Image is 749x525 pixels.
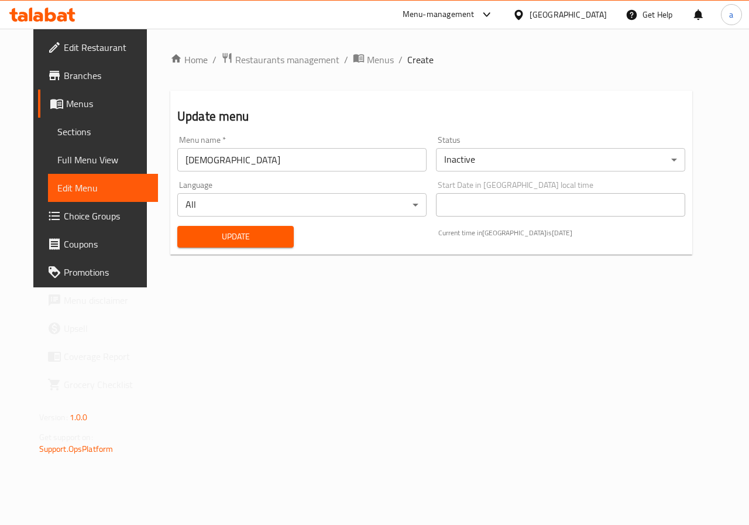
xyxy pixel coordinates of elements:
span: Promotions [64,265,149,279]
span: Edit Menu [57,181,149,195]
span: a [729,8,733,21]
span: Branches [64,68,149,83]
a: Menu disclaimer [38,286,159,314]
a: Edit Restaurant [38,33,159,61]
span: Grocery Checklist [64,378,149,392]
a: Branches [38,61,159,90]
p: Current time in [GEOGRAPHIC_DATA] is [DATE] [438,228,685,238]
span: Menus [66,97,149,111]
span: Full Menu View [57,153,149,167]
li: / [344,53,348,67]
span: Version: [39,410,68,425]
div: All [177,193,427,217]
li: / [212,53,217,67]
a: Edit Menu [48,174,159,202]
span: Sections [57,125,149,139]
span: Coverage Report [64,349,149,363]
nav: breadcrumb [170,52,692,67]
a: Grocery Checklist [38,370,159,399]
h2: Update menu [177,108,685,125]
a: Promotions [38,258,159,286]
a: Coverage Report [38,342,159,370]
span: Get support on: [39,430,93,445]
a: Upsell [38,314,159,342]
span: Restaurants management [235,53,339,67]
span: Edit Restaurant [64,40,149,54]
span: Create [407,53,434,67]
input: Please enter Menu name [177,148,427,171]
span: Menus [367,53,394,67]
div: Inactive [436,148,685,171]
a: Restaurants management [221,52,339,67]
li: / [398,53,403,67]
span: Choice Groups [64,209,149,223]
span: Menu disclaimer [64,293,149,307]
a: Coupons [38,230,159,258]
span: 1.0.0 [70,410,88,425]
div: Menu-management [403,8,475,22]
a: Home [170,53,208,67]
span: Coupons [64,237,149,251]
button: Update [177,226,294,248]
span: Upsell [64,321,149,335]
a: Choice Groups [38,202,159,230]
div: [GEOGRAPHIC_DATA] [530,8,607,21]
span: Update [187,229,284,244]
a: Support.OpsPlatform [39,441,114,457]
a: Full Menu View [48,146,159,174]
a: Sections [48,118,159,146]
a: Menus [38,90,159,118]
a: Menus [353,52,394,67]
